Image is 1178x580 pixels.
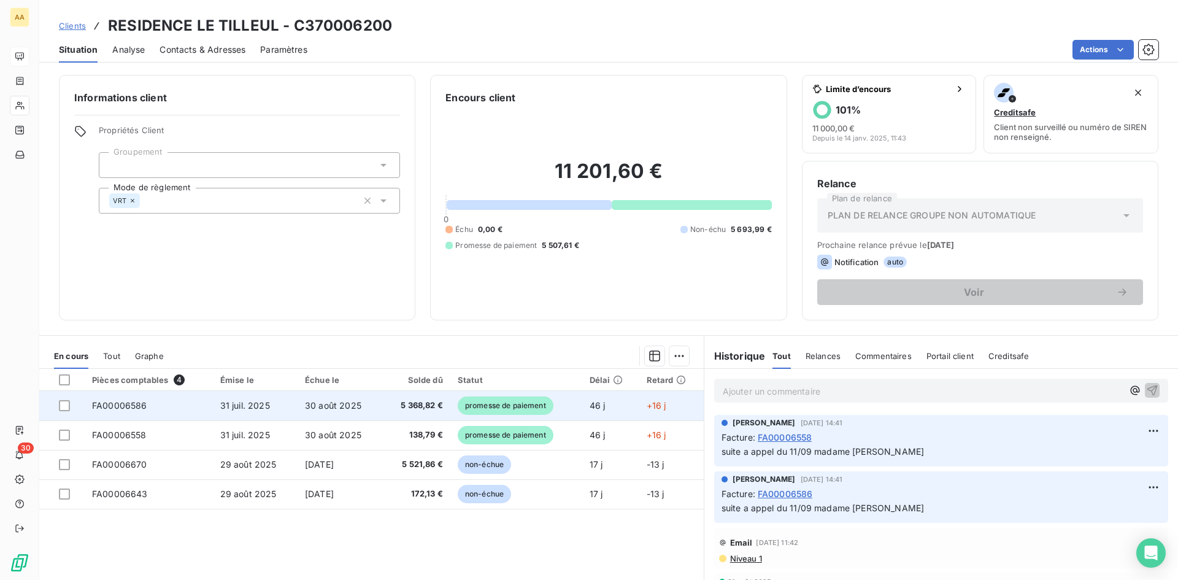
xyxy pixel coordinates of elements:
[647,400,666,411] span: +16 j
[160,44,245,56] span: Contacts & Adresses
[927,240,955,250] span: [DATE]
[112,44,145,56] span: Analyse
[801,419,843,427] span: [DATE] 14:41
[135,351,164,361] span: Graphe
[444,214,448,224] span: 0
[220,400,270,411] span: 31 juil. 2025
[590,400,606,411] span: 46 j
[18,443,34,454] span: 30
[984,75,1158,153] button: CreditsafeClient non surveillé ou numéro de SIREN non renseigné.
[855,351,912,361] span: Commentaires
[103,351,120,361] span: Tout
[817,176,1143,191] h6: Relance
[220,430,270,440] span: 31 juil. 2025
[756,539,798,546] span: [DATE] 11:42
[458,375,575,385] div: Statut
[988,351,1030,361] span: Creditsafe
[390,400,442,412] span: 5 368,82 €
[647,375,696,385] div: Retard
[455,240,537,251] span: Promesse de paiement
[445,90,515,105] h6: Encours client
[92,374,206,385] div: Pièces comptables
[458,485,511,503] span: non-échue
[647,489,664,499] span: -13 j
[305,400,361,411] span: 30 août 2025
[99,125,400,142] span: Propriétés Client
[458,455,511,474] span: non-échue
[1136,538,1166,568] div: Open Intercom Messenger
[174,374,185,385] span: 4
[109,160,119,171] input: Ajouter une valeur
[305,489,334,499] span: [DATE]
[647,430,666,440] span: +16 j
[812,123,855,133] span: 11 000,00 €
[305,459,334,470] span: [DATE]
[390,458,442,471] span: 5 521,86 €
[305,430,361,440] span: 30 août 2025
[305,375,375,385] div: Échue le
[140,195,150,206] input: Ajouter une valeur
[220,489,277,499] span: 29 août 2025
[542,240,579,251] span: 5 507,61 €
[729,554,762,563] span: Niveau 1
[10,7,29,27] div: AA
[812,134,906,142] span: Depuis le 14 janv. 2025, 11:43
[828,209,1036,222] span: PLAN DE RELANCE GROUPE NON AUTOMATIQUE
[458,426,553,444] span: promesse de paiement
[92,400,147,411] span: FA00006586
[733,474,796,485] span: [PERSON_NAME]
[260,44,307,56] span: Paramètres
[730,538,753,547] span: Email
[10,553,29,573] img: Logo LeanPay
[108,15,392,37] h3: RESIDENCE LE TILLEUL - C370006200
[836,104,861,116] h6: 101 %
[59,20,86,32] a: Clients
[994,107,1036,117] span: Creditsafe
[926,351,974,361] span: Portail client
[390,375,442,385] div: Solde dû
[733,417,796,428] span: [PERSON_NAME]
[92,489,148,499] span: FA00006643
[883,257,907,268] span: auto
[817,240,1143,250] span: Prochaine relance prévue le
[92,430,147,440] span: FA00006558
[722,487,755,500] span: Facture :
[445,159,771,196] h2: 11 201,60 €
[478,224,502,235] span: 0,00 €
[758,431,812,444] span: FA00006558
[647,459,664,470] span: -13 j
[758,487,813,500] span: FA00006586
[59,21,86,31] span: Clients
[590,375,632,385] div: Délai
[826,84,950,94] span: Limite d’encours
[731,224,772,235] span: 5 693,99 €
[832,287,1116,297] span: Voir
[92,459,147,470] span: FA00006670
[458,396,553,415] span: promesse de paiement
[704,349,766,363] h6: Historique
[54,351,88,361] span: En cours
[722,503,924,513] span: suite a appel du 11/09 madame [PERSON_NAME]
[390,488,442,500] span: 172,13 €
[690,224,726,235] span: Non-échu
[74,90,400,105] h6: Informations client
[220,375,290,385] div: Émise le
[801,476,843,483] span: [DATE] 14:41
[772,351,791,361] span: Tout
[59,44,98,56] span: Situation
[722,446,924,457] span: suite a appel du 11/09 madame [PERSON_NAME]
[994,122,1148,142] span: Client non surveillé ou numéro de SIREN non renseigné.
[806,351,841,361] span: Relances
[590,430,606,440] span: 46 j
[834,257,879,267] span: Notification
[817,279,1143,305] button: Voir
[722,431,755,444] span: Facture :
[1072,40,1134,60] button: Actions
[390,429,442,441] span: 138,79 €
[590,489,603,499] span: 17 j
[802,75,977,153] button: Limite d’encours101%11 000,00 €Depuis le 14 janv. 2025, 11:43
[590,459,603,470] span: 17 j
[455,224,473,235] span: Échu
[113,197,126,204] span: VRT
[220,459,277,470] span: 29 août 2025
